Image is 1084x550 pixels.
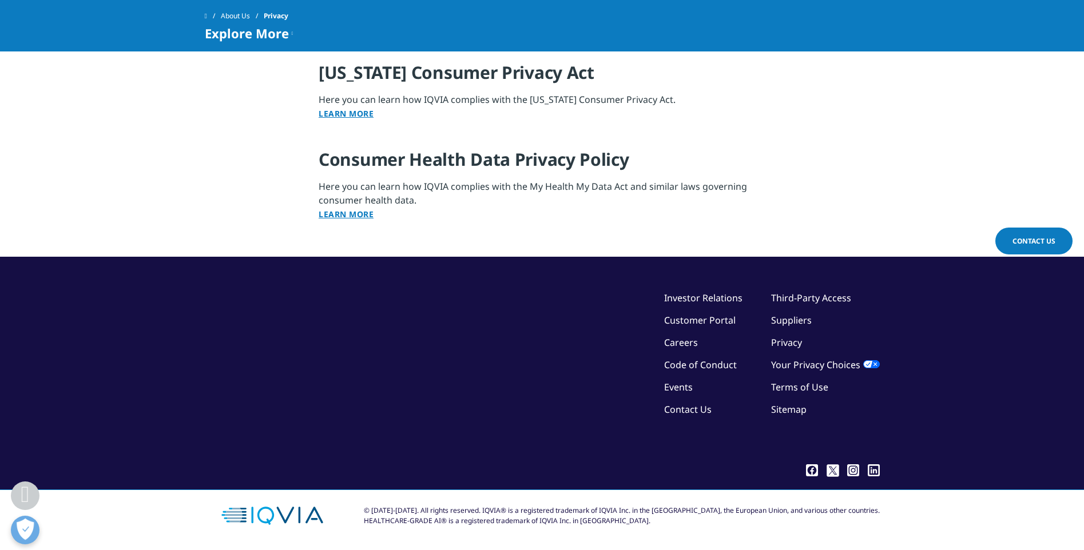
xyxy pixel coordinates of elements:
a: Third-Party Access [771,292,851,304]
span: Explore More [205,26,289,40]
a: Contact Us [664,403,712,416]
span: Privacy [264,6,288,26]
a: Careers [664,336,698,349]
h4: Consumer Health Data Privacy Policy [319,148,765,180]
a: Sitemap [771,403,807,416]
p: Here you can learn how IQVIA complies with the My Health My Data Act and similar laws governing c... [319,180,765,228]
a: Investor Relations [664,292,742,304]
a: Your Privacy Choices [771,358,880,371]
a: Privacy [771,336,802,349]
a: LEARN MORE [319,209,374,220]
a: Customer Portal [664,314,736,326]
a: Events [664,381,693,393]
a: Code of Conduct [664,358,737,371]
p: Here you can learn how IQVIA complies with the [US_STATE] Consumer Privacy Act. [319,93,765,127]
a: Learn More [319,108,374,119]
a: Contact Us [995,228,1073,254]
button: Präferenzen öffnen [11,516,39,544]
a: Suppliers [771,314,812,326]
div: © [DATE]-[DATE]. All rights reserved. IQVIA® is a registered trademark of IQVIA Inc. in the [GEOG... [364,505,880,526]
a: Terms of Use [771,381,828,393]
h4: [US_STATE] Consumer Privacy Act [319,61,765,93]
span: Contact Us [1012,236,1055,246]
a: About Us [221,6,264,26]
